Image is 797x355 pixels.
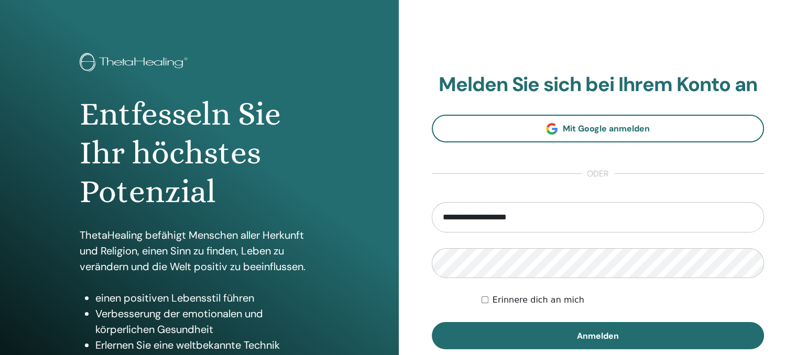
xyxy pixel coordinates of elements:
font: Entfesseln Sie Ihr höchstes Potenzial [80,95,281,210]
a: Mit Google anmelden [432,115,765,142]
font: Melden Sie sich bei Ihrem Konto an [438,71,757,97]
font: Mit Google anmelden [563,123,650,134]
font: Verbesserung der emotionalen und körperlichen Gesundheit [95,307,263,336]
font: Anmelden [577,330,619,341]
div: Ich soll auf unbestimmte Zeit oder bis zur manuellen Abmeldung authentifiziert bleiben [482,294,764,306]
button: Anmelden [432,322,765,349]
font: Erlernen Sie eine weltbekannte Technik [95,338,280,352]
font: ThetaHealing befähigt Menschen aller Herkunft und Religion, einen Sinn zu finden, Leben zu veränd... [80,228,305,273]
font: oder [587,168,609,179]
font: Erinnere dich an mich [493,295,584,305]
font: einen positiven Lebensstil führen [95,291,254,305]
